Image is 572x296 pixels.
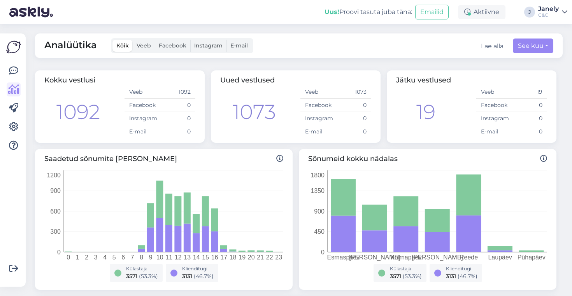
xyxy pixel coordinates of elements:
[476,86,512,99] td: Veeb
[211,254,218,261] tspan: 16
[44,38,97,53] span: Analüütika
[476,125,512,138] td: E-mail
[125,86,160,99] td: Veeb
[327,254,360,261] tspan: Esmaspäev
[194,273,214,280] span: ( 46.7 %)
[325,7,412,17] div: Proovi tasuta juba täna:
[220,254,227,261] tspan: 17
[182,265,214,272] div: Klienditugi
[156,254,163,261] tspan: 10
[160,112,195,125] td: 0
[300,99,336,112] td: Facebook
[403,273,422,280] span: ( 53.3 %)
[415,5,449,19] button: Emailid
[125,125,160,138] td: E-mail
[512,125,547,138] td: 0
[266,254,273,261] tspan: 22
[103,254,107,261] tspan: 4
[512,99,547,112] td: 0
[160,99,195,112] td: 0
[165,254,172,261] tspan: 11
[308,154,547,164] span: Sõnumeid kokku nädalas
[85,254,88,261] tspan: 2
[184,254,191,261] tspan: 13
[6,40,21,54] img: Askly Logo
[458,5,505,19] div: Aktiivne
[538,6,567,18] a: JanelyC&C
[131,254,134,261] tspan: 7
[314,208,325,215] tspan: 900
[125,99,160,112] td: Facebook
[390,254,421,261] tspan: Kolmapäev
[416,97,435,127] div: 19
[193,254,200,261] tspan: 14
[349,254,400,261] tspan: [PERSON_NAME]
[76,254,79,261] tspan: 1
[512,112,547,125] td: 0
[125,112,160,125] td: Instagram
[257,254,264,261] tspan: 21
[139,273,158,280] span: ( 53.3 %)
[202,254,209,261] tspan: 15
[275,254,282,261] tspan: 23
[300,86,336,99] td: Veeb
[390,273,401,280] span: 3571
[336,125,371,138] td: 0
[336,99,371,112] td: 0
[160,125,195,138] td: 0
[137,42,151,49] span: Veeb
[149,254,153,261] tspan: 9
[50,208,61,215] tspan: 600
[44,76,95,84] span: Kokku vestlusi
[446,265,477,272] div: Klienditugi
[300,125,336,138] td: E-mail
[233,97,276,127] div: 1073
[476,112,512,125] td: Instagram
[325,8,339,16] b: Uus!
[412,254,463,261] tspan: [PERSON_NAME]
[458,273,477,280] span: ( 46.7 %)
[194,42,223,49] span: Instagram
[311,187,325,194] tspan: 1350
[182,273,192,280] span: 3131
[57,249,61,256] tspan: 0
[230,42,248,49] span: E-mail
[140,254,143,261] tspan: 8
[160,86,195,99] td: 1092
[300,112,336,125] td: Instagram
[460,254,478,261] tspan: Reede
[314,228,325,235] tspan: 450
[538,6,559,12] div: Janely
[112,254,116,261] tspan: 5
[159,42,186,49] span: Facebook
[538,12,559,18] div: C&C
[220,76,275,84] span: Uued vestlused
[239,254,246,261] tspan: 19
[50,228,61,235] tspan: 300
[512,86,547,99] td: 19
[390,265,422,272] div: Külastaja
[94,254,98,261] tspan: 3
[524,7,535,18] div: J
[488,254,512,261] tspan: Laupäev
[248,254,255,261] tspan: 20
[446,273,456,280] span: 3131
[311,172,325,179] tspan: 1800
[481,42,504,51] button: Lae alla
[121,254,125,261] tspan: 6
[336,112,371,125] td: 0
[44,154,283,164] span: Saadetud sõnumite [PERSON_NAME]
[396,76,451,84] span: Jätku vestlused
[56,97,100,127] div: 1092
[513,39,553,53] button: See kuu
[175,254,182,261] tspan: 12
[126,273,137,280] span: 3571
[126,265,158,272] div: Külastaja
[476,99,512,112] td: Facebook
[67,254,70,261] tspan: 0
[230,254,237,261] tspan: 18
[116,42,129,49] span: Kõik
[321,249,325,256] tspan: 0
[336,86,371,99] td: 1073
